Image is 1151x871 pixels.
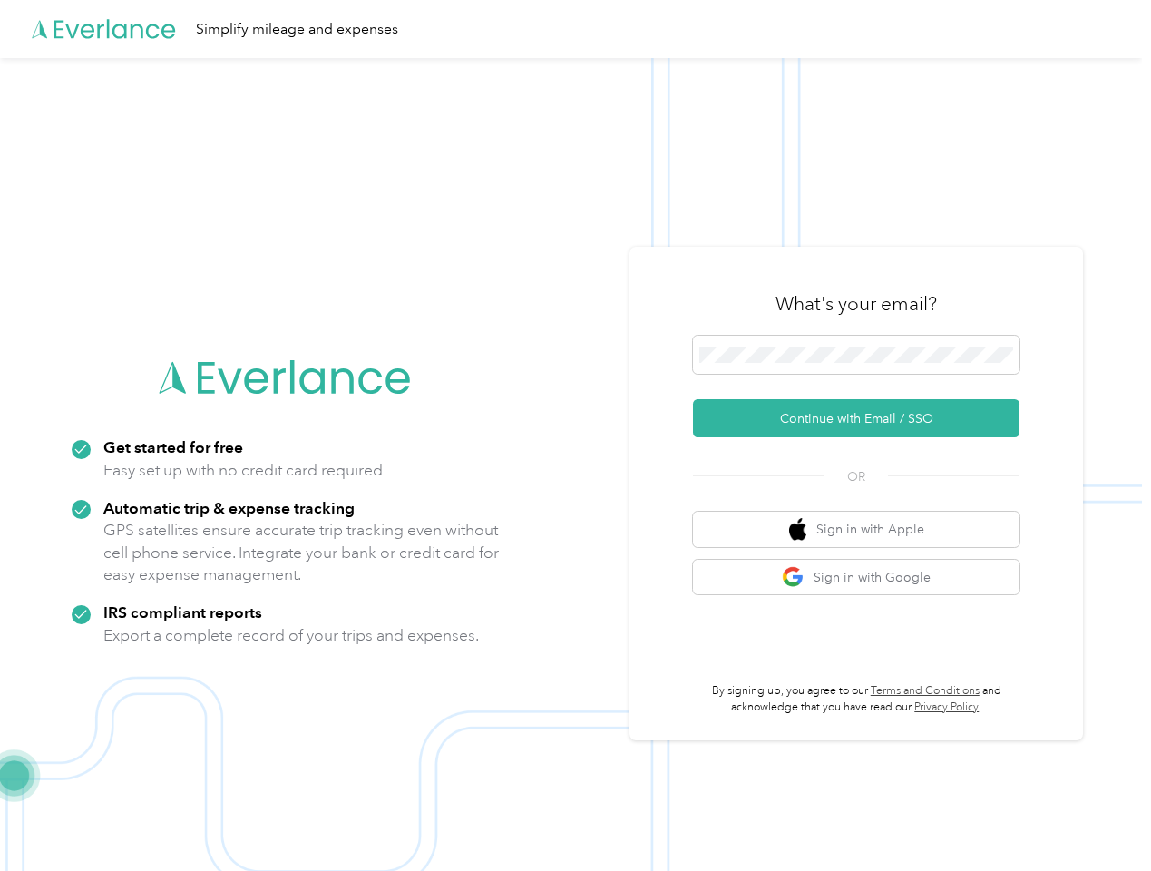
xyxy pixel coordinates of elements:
p: By signing up, you agree to our and acknowledge that you have read our . [693,683,1019,715]
a: Privacy Policy [914,700,979,714]
a: Terms and Conditions [871,684,980,698]
img: apple logo [789,518,807,541]
div: Simplify mileage and expenses [196,18,398,41]
strong: Automatic trip & expense tracking [103,498,355,517]
button: apple logoSign in with Apple [693,512,1019,547]
p: Easy set up with no credit card required [103,459,383,482]
button: google logoSign in with Google [693,560,1019,595]
h3: What's your email? [775,291,937,317]
p: Export a complete record of your trips and expenses. [103,624,479,647]
strong: IRS compliant reports [103,602,262,621]
strong: Get started for free [103,437,243,456]
img: google logo [782,566,805,589]
button: Continue with Email / SSO [693,399,1019,437]
p: GPS satellites ensure accurate trip tracking even without cell phone service. Integrate your bank... [103,519,500,586]
span: OR [824,467,888,486]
